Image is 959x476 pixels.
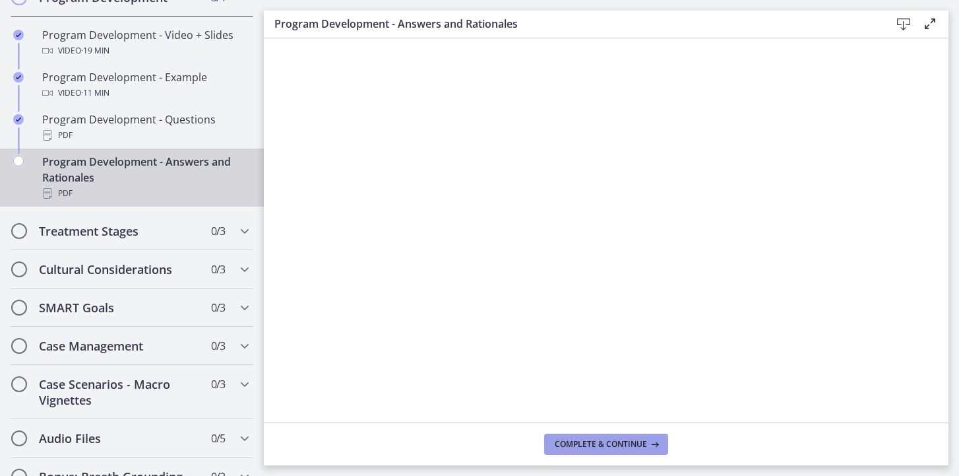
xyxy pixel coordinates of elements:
span: 0 / 3 [211,261,225,277]
div: PDF [42,186,248,201]
i: Completed [13,114,24,125]
span: 0 / 3 [211,338,225,354]
span: 0 / 5 [211,430,225,446]
div: Program Development - Example [42,69,248,101]
i: Completed [13,30,24,40]
div: Program Development - Video + Slides [42,27,248,59]
span: 0 / 3 [211,376,225,392]
span: Complete & continue [555,439,647,450]
div: Program Development - Answers and Rationales [42,154,248,201]
h2: Audio Files [39,430,200,446]
span: · 19 min [81,43,109,59]
h2: Case Management [39,338,200,354]
div: Video [42,43,248,59]
h3: Program Development - Answers and Rationales [274,16,869,32]
div: PDF [42,127,248,143]
h2: SMART Goals [39,300,200,316]
h2: Cultural Considerations [39,261,200,277]
div: Program Development - Questions [42,112,248,143]
button: Complete & continue [544,434,668,455]
h2: Case Scenarios - Macro Vignettes [39,376,200,408]
span: 0 / 3 [211,223,225,239]
span: · 11 min [81,85,109,101]
h2: Treatment Stages [39,223,200,239]
div: Video [42,85,248,101]
i: Completed [13,72,24,83]
span: 0 / 3 [211,300,225,316]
